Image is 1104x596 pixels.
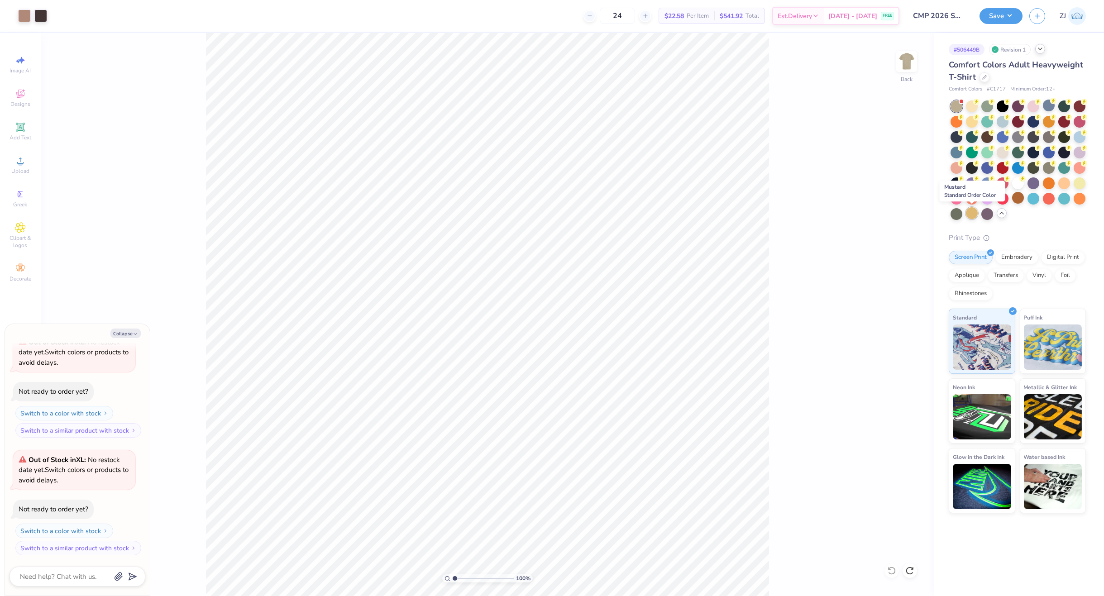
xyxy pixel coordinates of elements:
span: Switch colors or products to avoid delays. [19,455,129,485]
img: Switch to a similar product with stock [131,545,136,551]
img: Zhor Junavee Antocan [1068,7,1086,25]
span: Comfort Colors [949,86,982,93]
button: Switch to a color with stock [15,406,113,420]
button: Switch to a color with stock [15,524,113,538]
img: Puff Ink [1024,324,1082,370]
span: Glow in the Dark Ink [953,452,1004,462]
div: Embroidery [995,251,1038,264]
div: Back [901,75,913,83]
input: – – [600,8,635,24]
span: Total [746,11,759,21]
img: Back [898,52,916,71]
span: Water based Ink [1024,452,1066,462]
img: Glow in the Dark Ink [953,464,1011,509]
button: Collapse [110,329,141,338]
div: Digital Print [1041,251,1085,264]
div: Not ready to order yet? [19,505,88,514]
span: Puff Ink [1024,313,1043,322]
a: ZJ [1060,7,1086,25]
span: Comfort Colors Adult Heavyweight T-Shirt [949,59,1083,82]
div: Revision 1 [989,44,1031,55]
span: 100 % [516,574,530,582]
button: Save [980,8,1023,24]
img: Water based Ink [1024,464,1082,509]
button: Switch to a similar product with stock [15,541,141,555]
img: Switch to a color with stock [103,528,108,534]
span: Standard [953,313,977,322]
span: Neon Ink [953,382,975,392]
div: # 506449B [949,44,985,55]
span: Upload [11,167,29,175]
span: Clipart & logos [5,234,36,249]
span: Minimum Order: 12 + [1010,86,1056,93]
span: Metallic & Glitter Ink [1024,382,1077,392]
span: $541.92 [720,11,743,21]
img: Switch to a color with stock [103,410,108,416]
button: Switch to a similar product with stock [15,423,141,438]
input: Untitled Design [906,7,973,25]
span: Image AI [10,67,31,74]
div: Applique [949,269,985,282]
div: Mustard [940,181,1005,201]
div: Foil [1055,269,1076,282]
img: Neon Ink [953,394,1011,439]
img: Switch to a similar product with stock [131,428,136,433]
img: Metallic & Glitter Ink [1024,394,1082,439]
strong: Out of Stock in XL : [29,455,88,464]
span: Greek [14,201,28,208]
span: Add Text [10,134,31,141]
strong: Out of Stock in XL : [29,338,88,347]
span: Decorate [10,275,31,282]
span: [DATE] - [DATE] [828,11,877,21]
div: Transfers [988,269,1024,282]
div: Not ready to order yet? [19,387,88,396]
span: Per Item [687,11,709,21]
span: Switch colors or products to avoid delays. [19,338,129,367]
div: Print Type [949,233,1086,243]
img: Standard [953,324,1011,370]
span: ZJ [1060,11,1066,21]
span: Designs [10,100,30,108]
span: Est. Delivery [778,11,812,21]
div: Rhinestones [949,287,993,300]
div: Screen Print [949,251,993,264]
div: Vinyl [1027,269,1052,282]
span: # C1717 [987,86,1006,93]
span: Standard Order Color [945,191,996,199]
span: FREE [883,13,892,19]
span: $22.58 [664,11,684,21]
